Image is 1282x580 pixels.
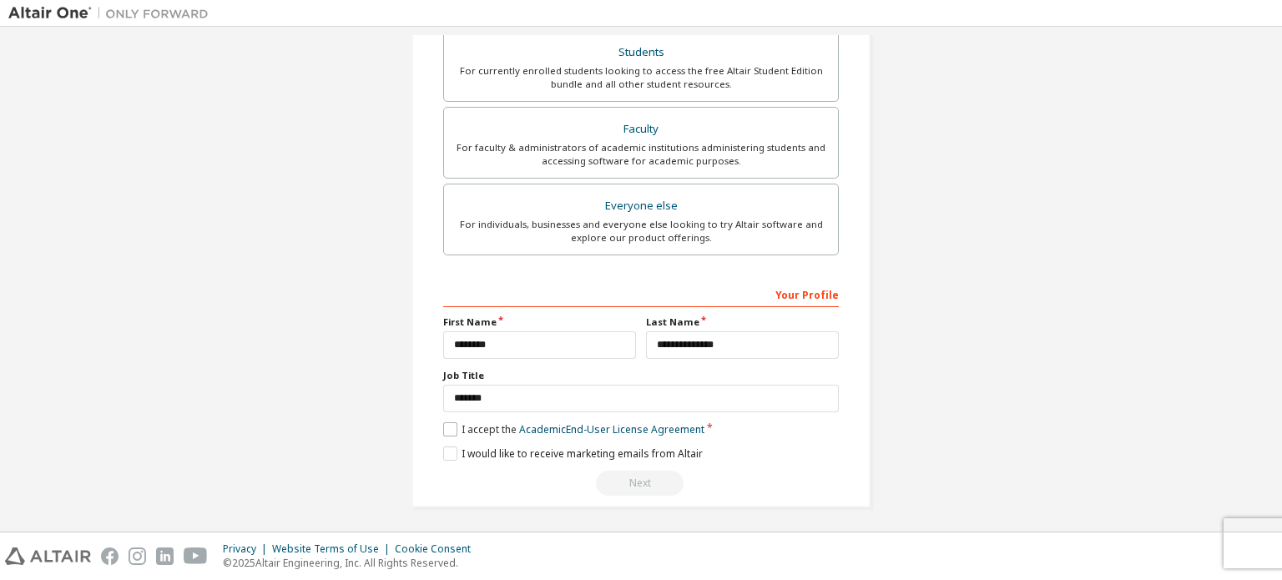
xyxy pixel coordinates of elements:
div: Students [454,41,828,64]
img: linkedin.svg [156,547,174,565]
label: First Name [443,315,636,329]
a: Academic End-User License Agreement [519,422,704,436]
div: Read and acccept EULA to continue [443,471,839,496]
label: I accept the [443,422,704,436]
div: Faculty [454,118,828,141]
img: facebook.svg [101,547,119,565]
label: Last Name [646,315,839,329]
label: I would like to receive marketing emails from Altair [443,446,703,461]
img: youtube.svg [184,547,208,565]
div: Website Terms of Use [272,542,395,556]
div: For individuals, businesses and everyone else looking to try Altair software and explore our prod... [454,218,828,245]
label: Job Title [443,369,839,382]
div: For currently enrolled students looking to access the free Altair Student Edition bundle and all ... [454,64,828,91]
div: Privacy [223,542,272,556]
img: instagram.svg [129,547,146,565]
div: Cookie Consent [395,542,481,556]
div: Your Profile [443,280,839,307]
div: For faculty & administrators of academic institutions administering students and accessing softwa... [454,141,828,168]
img: Altair One [8,5,217,22]
img: altair_logo.svg [5,547,91,565]
div: Everyone else [454,194,828,218]
p: © 2025 Altair Engineering, Inc. All Rights Reserved. [223,556,481,570]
